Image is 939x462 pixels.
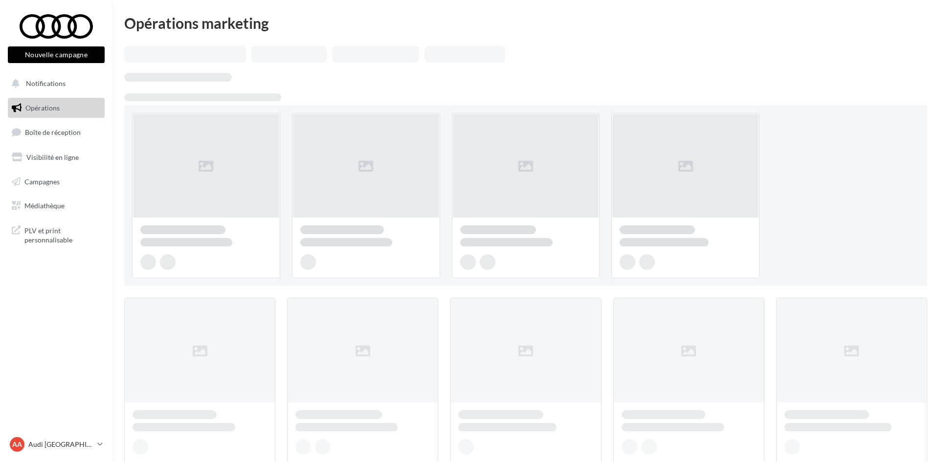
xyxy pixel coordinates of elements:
div: Opérations marketing [124,16,927,30]
a: PLV et print personnalisable [6,220,107,249]
span: Campagnes [24,177,60,185]
a: Boîte de réception [6,122,107,143]
a: Campagnes [6,172,107,192]
span: AA [12,440,22,449]
p: Audi [GEOGRAPHIC_DATA] [28,440,93,449]
span: Boîte de réception [25,128,81,136]
span: PLV et print personnalisable [24,224,101,245]
span: Notifications [26,79,66,88]
span: Médiathèque [24,201,65,210]
a: AA Audi [GEOGRAPHIC_DATA] [8,435,105,454]
span: Opérations [25,104,60,112]
a: Visibilité en ligne [6,147,107,168]
a: Opérations [6,98,107,118]
button: Nouvelle campagne [8,46,105,63]
span: Visibilité en ligne [26,153,79,161]
a: Médiathèque [6,196,107,216]
button: Notifications [6,73,103,94]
